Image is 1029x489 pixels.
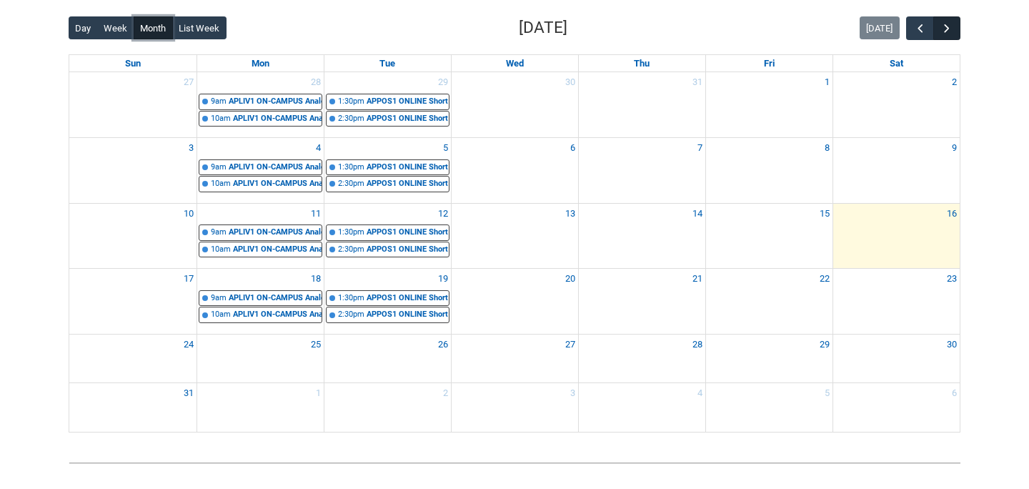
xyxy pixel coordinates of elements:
[367,96,449,108] div: APPOS1 ONLINE Short Films STAGE 1 (Lecture) | Online | [PERSON_NAME]
[233,244,322,256] div: APLIV1 ON-CAMPUS Analogue Production STAGE 1 (Tut/Workshop) Group 1 | Room 107- Theatrette ([GEOG...
[822,138,832,158] a: Go to August 8, 2025
[705,383,832,432] td: Go to September 5, 2025
[211,162,227,174] div: 9am
[562,72,578,92] a: Go to July 30, 2025
[211,227,227,239] div: 9am
[172,16,227,39] button: List Week
[367,309,449,321] div: APPOS1 ONLINE Short Films STAGE 1 (Tut/Workshop) | Online | [PERSON_NAME]
[69,455,960,470] img: REDU_GREY_LINE
[69,16,98,39] button: Day
[435,72,451,92] a: Go to July 29, 2025
[949,383,960,403] a: Go to September 6, 2025
[233,178,322,190] div: APLIV1 ON-CAMPUS Analogue Production STAGE 1 (Tut/Workshop) Group 1 | Room 107- Theatrette ([GEOG...
[211,292,227,305] div: 9am
[906,16,933,40] button: Previous Month
[567,138,578,158] a: Go to August 6, 2025
[440,138,451,158] a: Go to August 5, 2025
[181,72,197,92] a: Go to July 27, 2025
[69,269,197,335] td: Go to August 17, 2025
[562,269,578,289] a: Go to August 20, 2025
[181,204,197,224] a: Go to August 10, 2025
[887,55,906,72] a: Saturday
[435,335,451,355] a: Go to August 26, 2025
[324,383,451,432] td: Go to September 2, 2025
[944,269,960,289] a: Go to August 23, 2025
[338,113,364,125] div: 2:30pm
[181,383,197,403] a: Go to August 31, 2025
[817,269,832,289] a: Go to August 22, 2025
[324,269,451,335] td: Go to August 19, 2025
[69,138,197,204] td: Go to August 3, 2025
[324,72,451,137] td: Go to July 29, 2025
[451,203,578,269] td: Go to August 13, 2025
[229,162,322,174] div: APLIV1 ON-CAMPUS Analogue Production STAGE 1 (Lecture) | [GEOGRAPHIC_DATA] ([GEOGRAPHIC_DATA].) (...
[367,162,449,174] div: APPOS1 ONLINE Short Films STAGE 1 (Lecture) | Online | [PERSON_NAME]
[229,96,322,108] div: APLIV1 ON-CAMPUS Analogue Production STAGE 1 (Lecture) | [GEOGRAPHIC_DATA] ([GEOGRAPHIC_DATA].) (...
[822,72,832,92] a: Go to August 1, 2025
[949,138,960,158] a: Go to August 9, 2025
[832,138,960,204] td: Go to August 9, 2025
[338,292,364,305] div: 1:30pm
[367,227,449,239] div: APPOS1 ONLINE Short Films STAGE 1 (Lecture) | Online | [PERSON_NAME]
[817,204,832,224] a: Go to August 15, 2025
[690,335,705,355] a: Go to August 28, 2025
[503,55,527,72] a: Wednesday
[705,334,832,383] td: Go to August 29, 2025
[562,335,578,355] a: Go to August 27, 2025
[944,204,960,224] a: Go to August 16, 2025
[690,204,705,224] a: Go to August 14, 2025
[578,138,705,204] td: Go to August 7, 2025
[324,334,451,383] td: Go to August 26, 2025
[705,72,832,137] td: Go to August 1, 2025
[578,72,705,137] td: Go to July 31, 2025
[308,204,324,224] a: Go to August 11, 2025
[705,138,832,204] td: Go to August 8, 2025
[451,334,578,383] td: Go to August 27, 2025
[197,203,324,269] td: Go to August 11, 2025
[308,72,324,92] a: Go to July 28, 2025
[211,309,231,321] div: 10am
[949,72,960,92] a: Go to August 2, 2025
[324,138,451,204] td: Go to August 5, 2025
[705,269,832,335] td: Go to August 22, 2025
[440,383,451,403] a: Go to September 2, 2025
[451,383,578,432] td: Go to September 3, 2025
[519,16,567,40] h2: [DATE]
[377,55,398,72] a: Tuesday
[832,72,960,137] td: Go to August 2, 2025
[832,269,960,335] td: Go to August 23, 2025
[211,244,231,256] div: 10am
[435,204,451,224] a: Go to August 12, 2025
[197,138,324,204] td: Go to August 4, 2025
[578,203,705,269] td: Go to August 14, 2025
[249,55,272,72] a: Monday
[367,292,449,305] div: APPOS1 ONLINE Short Films STAGE 1 (Lecture) | Online | [PERSON_NAME]
[181,335,197,355] a: Go to August 24, 2025
[578,334,705,383] td: Go to August 28, 2025
[933,16,960,40] button: Next Month
[197,334,324,383] td: Go to August 25, 2025
[578,383,705,432] td: Go to September 4, 2025
[338,244,364,256] div: 2:30pm
[631,55,652,72] a: Thursday
[367,178,449,190] div: APPOS1 ONLINE Short Films STAGE 1 (Tut/Workshop) | Online | [PERSON_NAME]
[761,55,777,72] a: Friday
[338,178,364,190] div: 2:30pm
[338,162,364,174] div: 1:30pm
[832,383,960,432] td: Go to September 6, 2025
[944,335,960,355] a: Go to August 30, 2025
[308,335,324,355] a: Go to August 25, 2025
[338,309,364,321] div: 2:30pm
[69,72,197,137] td: Go to July 27, 2025
[690,269,705,289] a: Go to August 21, 2025
[451,138,578,204] td: Go to August 6, 2025
[324,203,451,269] td: Go to August 12, 2025
[562,204,578,224] a: Go to August 13, 2025
[435,269,451,289] a: Go to August 19, 2025
[338,227,364,239] div: 1:30pm
[122,55,144,72] a: Sunday
[367,113,449,125] div: APPOS1 ONLINE Short Films STAGE 1 (Tut/Workshop) | Online | [PERSON_NAME]
[229,292,322,305] div: APLIV1 ON-CAMPUS Analogue Production STAGE 1 (Lecture) | [GEOGRAPHIC_DATA] ([GEOGRAPHIC_DATA].) (...
[134,16,173,39] button: Month
[695,138,705,158] a: Go to August 7, 2025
